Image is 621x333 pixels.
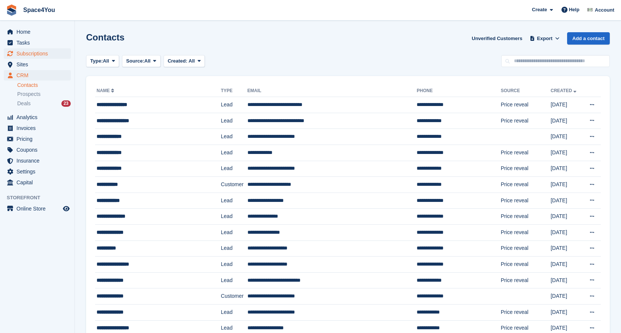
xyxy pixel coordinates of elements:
[501,224,551,240] td: Price reveal
[16,177,61,188] span: Capital
[551,145,582,161] td: [DATE]
[16,145,61,155] span: Coupons
[501,97,551,113] td: Price reveal
[221,257,247,273] td: Lead
[595,6,614,14] span: Account
[164,55,205,67] button: Created: All
[501,193,551,209] td: Price reveal
[551,224,582,240] td: [DATE]
[16,48,61,59] span: Subscriptions
[221,97,247,113] td: Lead
[86,32,125,42] h1: Contacts
[16,70,61,81] span: CRM
[501,145,551,161] td: Price reveal
[551,257,582,273] td: [DATE]
[4,203,71,214] a: menu
[16,59,61,70] span: Sites
[16,123,61,133] span: Invoices
[417,85,500,97] th: Phone
[551,240,582,257] td: [DATE]
[4,27,71,37] a: menu
[4,155,71,166] a: menu
[551,88,578,93] a: Created
[16,37,61,48] span: Tasks
[103,57,109,65] span: All
[501,272,551,288] td: Price reveal
[501,209,551,225] td: Price reveal
[97,88,116,93] a: Name
[16,112,61,122] span: Analytics
[4,123,71,133] a: menu
[551,129,582,145] td: [DATE]
[221,145,247,161] td: Lead
[501,85,551,97] th: Source
[4,145,71,155] a: menu
[90,57,103,65] span: Type:
[126,57,144,65] span: Source:
[221,288,247,305] td: Customer
[501,240,551,257] td: Price reveal
[551,272,582,288] td: [DATE]
[569,6,579,13] span: Help
[4,59,71,70] a: menu
[6,4,17,16] img: stora-icon-8386f47178a22dfd0bd8f6a31ec36ba5ce8667c1dd55bd0f319d3a0aa187defe.svg
[221,85,247,97] th: Type
[537,35,552,42] span: Export
[551,113,582,129] td: [DATE]
[7,194,74,202] span: Storefront
[168,58,188,64] span: Created:
[16,203,61,214] span: Online Store
[4,134,71,144] a: menu
[567,32,610,45] a: Add a contact
[4,37,71,48] a: menu
[61,100,71,107] div: 23
[551,209,582,225] td: [DATE]
[189,58,195,64] span: All
[86,55,119,67] button: Type: All
[4,177,71,188] a: menu
[221,224,247,240] td: Lead
[501,257,551,273] td: Price reveal
[551,193,582,209] td: [DATE]
[4,166,71,177] a: menu
[17,82,71,89] a: Contacts
[16,166,61,177] span: Settings
[4,112,71,122] a: menu
[532,6,547,13] span: Create
[221,113,247,129] td: Lead
[221,161,247,177] td: Lead
[221,240,247,257] td: Lead
[247,85,417,97] th: Email
[551,161,582,177] td: [DATE]
[20,4,58,16] a: Space4You
[16,134,61,144] span: Pricing
[4,48,71,59] a: menu
[17,100,31,107] span: Deals
[16,155,61,166] span: Insurance
[221,177,247,193] td: Customer
[221,304,247,320] td: Lead
[144,57,151,65] span: All
[551,304,582,320] td: [DATE]
[62,204,71,213] a: Preview store
[17,90,71,98] a: Prospects
[221,209,247,225] td: Lead
[551,288,582,305] td: [DATE]
[501,304,551,320] td: Price reveal
[17,91,40,98] span: Prospects
[501,113,551,129] td: Price reveal
[17,100,71,108] a: Deals 23
[4,70,71,81] a: menu
[551,97,582,113] td: [DATE]
[551,177,582,193] td: [DATE]
[528,32,561,45] button: Export
[586,6,594,13] img: Finn-Kristof Kausch
[469,32,525,45] a: Unverified Customers
[221,272,247,288] td: Lead
[122,55,161,67] button: Source: All
[16,27,61,37] span: Home
[501,177,551,193] td: Price reveal
[221,193,247,209] td: Lead
[221,129,247,145] td: Lead
[501,161,551,177] td: Price reveal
